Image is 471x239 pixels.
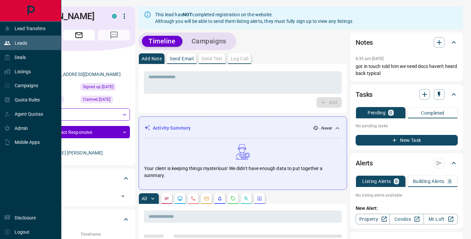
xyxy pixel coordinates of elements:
[83,96,110,103] span: Claimed [DATE]
[164,196,169,201] svg: Notes
[98,30,130,40] span: No Number
[356,214,390,224] a: Property
[185,36,233,47] button: Campaigns
[81,96,130,105] div: Tue Jul 18 2023
[356,135,458,146] button: New Task
[118,192,128,201] button: Open
[356,155,458,171] div: Alerts
[83,84,113,90] span: Signed up [DATE]
[448,179,451,184] p: 0
[142,36,182,47] button: Timeline
[191,196,196,201] svg: Calls
[28,126,130,138] div: Not Responsive
[413,179,444,184] p: Building Alerts
[395,179,398,184] p: 0
[155,9,352,27] div: This lead has completed registration on the website. Although you will be able to send them listi...
[356,37,373,48] h2: Notes
[389,214,424,224] a: Condos
[28,142,130,148] p: Claimed By:
[356,63,458,77] p: got in touch told him we need docs haven't heard back typical
[112,14,117,19] div: condos.ca
[142,56,162,61] p: Add Note
[81,231,130,237] p: Timeframe:
[356,205,458,212] p: New Alert:
[28,11,102,22] h1: [PERSON_NAME]
[230,196,236,201] svg: Requests
[177,196,183,201] svg: Lead Browsing Activity
[257,196,262,201] svg: Agent Actions
[144,122,341,134] div: Activity Summary- Never
[81,83,130,92] div: Tue Jul 18 2023
[28,170,130,186] div: Tags
[421,111,444,115] p: Completed
[46,72,121,77] a: [EMAIL_ADDRESS][DOMAIN_NAME]
[142,196,147,201] p: All
[356,34,458,50] div: Notes
[28,211,130,227] div: Criteria
[424,214,458,224] a: Mr.Loft
[244,196,249,201] svg: Opportunities
[356,89,373,100] h2: Tasks
[356,121,458,131] p: No pending tasks
[204,196,209,201] svg: Emails
[144,165,341,179] p: Your client is keeping things mysterious! We didn't have enough data to put together a summary.
[356,192,458,198] p: No listing alerts available
[217,196,222,201] svg: Listing Alerts
[356,87,458,102] div: Tasks
[153,125,191,132] p: Activity Summary
[362,179,391,184] p: Listing Alerts
[389,110,392,115] p: 0
[368,110,385,115] p: Pending
[183,12,192,17] strong: NOT
[320,125,332,131] p: - Never
[63,30,95,40] span: Email
[356,158,373,168] h2: Alerts
[356,56,384,61] p: 8:35 pm [DATE]
[170,56,194,61] p: Send Email
[28,148,130,158] p: [PERSON_NAME] [PERSON_NAME]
